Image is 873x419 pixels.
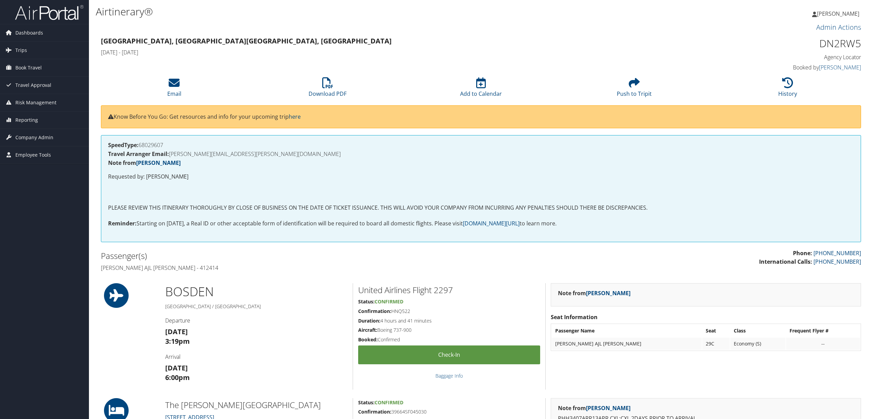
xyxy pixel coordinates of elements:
a: History [778,81,797,97]
a: [PHONE_NUMBER] [813,249,861,257]
h4: [PERSON_NAME] ajl [PERSON_NAME] - 412414 [101,264,476,272]
a: [DOMAIN_NAME][URL] [463,220,520,227]
h5: Confirmed [358,336,540,343]
a: Baggage Info [435,372,463,379]
h4: [PERSON_NAME][EMAIL_ADDRESS][PERSON_NAME][DOMAIN_NAME] [108,151,854,157]
th: Seat [702,325,730,337]
strong: Status: [358,298,375,305]
h4: Arrival [165,353,348,361]
strong: 6:00pm [165,373,190,382]
a: [PERSON_NAME] [819,64,861,71]
a: Admin Actions [816,23,861,32]
p: Requested by: [PERSON_NAME] [108,172,854,181]
p: PLEASE REVIEW THIS ITINERARY THOROUGHLY BY CLOSE OF BUSINESS ON THE DATE OF TICKET ISSUANCE. THIS... [108,204,854,212]
strong: [DATE] [165,327,188,336]
th: Class [730,325,785,337]
strong: Confirmation: [358,308,391,314]
a: [PERSON_NAME] [586,289,630,297]
h4: Agency Locator [679,53,861,61]
h1: BOS DEN [165,283,348,300]
strong: Phone: [793,249,812,257]
a: [PERSON_NAME] [136,159,181,167]
strong: Note from [108,159,181,167]
h2: United Airlines Flight 2297 [358,284,540,296]
strong: Travel Arranger Email: [108,150,169,158]
h5: HNQ522 [358,308,540,315]
a: Email [167,81,181,97]
h1: Airtinerary® [96,4,609,19]
strong: [DATE] [165,363,188,372]
th: Frequent Flyer # [786,325,860,337]
a: Download PDF [309,81,347,97]
a: [PERSON_NAME] [586,404,630,412]
p: Starting on [DATE], a Real ID or other acceptable form of identification will be required to boar... [108,219,854,228]
span: Reporting [15,112,38,129]
td: [PERSON_NAME] AJL [PERSON_NAME] [552,338,702,350]
td: Economy (S) [730,338,785,350]
a: Check-in [358,345,540,364]
h4: Departure [165,317,348,324]
span: Confirmed [375,298,403,305]
h5: Boeing 737-900 [358,327,540,333]
h4: 68029607 [108,142,854,148]
strong: 3:19pm [165,337,190,346]
span: Company Admin [15,129,53,146]
strong: Duration: [358,317,380,324]
p: Know Before You Go: Get resources and info for your upcoming trip [108,113,854,121]
strong: Note from [558,289,630,297]
div: -- [790,341,857,347]
strong: Note from [558,404,630,412]
a: Add to Calendar [460,81,502,97]
a: [PHONE_NUMBER] [813,258,861,265]
th: Passenger Name [552,325,702,337]
strong: [GEOGRAPHIC_DATA], [GEOGRAPHIC_DATA] [GEOGRAPHIC_DATA], [GEOGRAPHIC_DATA] [101,36,392,45]
a: [PERSON_NAME] [812,3,866,24]
a: Push to Tripit [617,81,652,97]
h5: 39664SF045030 [358,408,540,415]
td: 29C [702,338,730,350]
h5: [GEOGRAPHIC_DATA] / [GEOGRAPHIC_DATA] [165,303,348,310]
span: Risk Management [15,94,56,111]
span: Dashboards [15,24,43,41]
strong: Aircraft: [358,327,377,333]
span: Travel Approval [15,77,51,94]
span: Book Travel [15,59,42,76]
h4: Booked by [679,64,861,71]
strong: Reminder: [108,220,136,227]
h4: [DATE] - [DATE] [101,49,668,56]
strong: International Calls: [759,258,812,265]
span: Confirmed [375,399,403,406]
span: [PERSON_NAME] [817,10,859,17]
h5: 4 hours and 41 minutes [358,317,540,324]
h2: Passenger(s) [101,250,476,262]
strong: Booked: [358,336,378,343]
strong: Status: [358,399,375,406]
a: here [289,113,301,120]
strong: SpeedType: [108,141,139,149]
span: Trips [15,42,27,59]
span: Employee Tools [15,146,51,163]
img: airportal-logo.png [15,4,83,21]
h2: The [PERSON_NAME][GEOGRAPHIC_DATA] [165,399,348,411]
strong: Confirmation: [358,408,391,415]
strong: Seat Information [551,313,598,321]
h1: DN2RW5 [679,36,861,51]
